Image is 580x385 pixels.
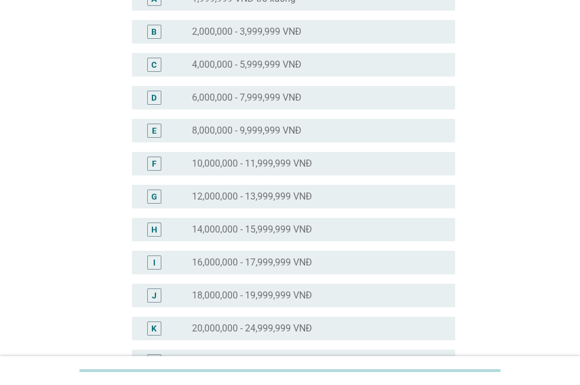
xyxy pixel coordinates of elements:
label: 10,000,000 - 11,999,999 VNĐ [192,158,312,170]
div: E [152,124,157,137]
div: G [151,190,157,203]
label: 18,000,000 - 19,999,999 VNĐ [192,290,312,301]
div: B [151,25,157,38]
label: 4,000,000 - 5,999,999 VNĐ [192,59,301,71]
div: K [151,322,157,334]
div: F [152,157,157,170]
label: 2,000,000 - 3,999,999 VNĐ [192,26,301,38]
div: L [152,355,157,367]
div: D [151,91,157,104]
label: 25,000,000 - 29,999,999 VNĐ [192,356,312,367]
label: 14,000,000 - 15,999,999 VNĐ [192,224,312,235]
label: 12,000,000 - 13,999,999 VNĐ [192,191,312,203]
div: I [153,256,155,268]
label: 16,000,000 - 17,999,999 VNĐ [192,257,312,268]
div: J [152,289,157,301]
label: 20,000,000 - 24,999,999 VNĐ [192,323,312,334]
label: 6,000,000 - 7,999,999 VNĐ [192,92,301,104]
label: 8,000,000 - 9,999,999 VNĐ [192,125,301,137]
div: C [151,58,157,71]
div: H [151,223,157,235]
